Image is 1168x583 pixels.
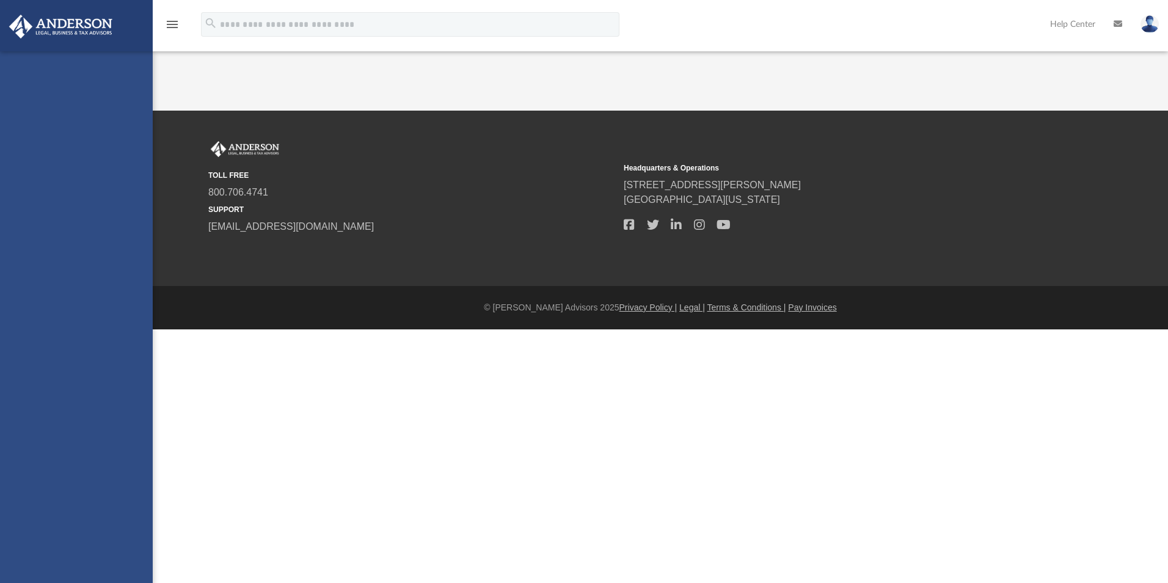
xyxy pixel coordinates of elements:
a: [GEOGRAPHIC_DATA][US_STATE] [624,194,780,205]
a: Pay Invoices [788,302,836,312]
a: Terms & Conditions | [707,302,786,312]
img: User Pic [1141,15,1159,33]
small: TOLL FREE [208,170,615,181]
i: search [204,16,217,30]
small: SUPPORT [208,204,615,215]
div: © [PERSON_NAME] Advisors 2025 [153,301,1168,314]
a: menu [165,23,180,32]
a: [STREET_ADDRESS][PERSON_NAME] [624,180,801,190]
a: 800.706.4741 [208,187,268,197]
i: menu [165,17,180,32]
img: Anderson Advisors Platinum Portal [208,141,282,157]
a: [EMAIL_ADDRESS][DOMAIN_NAME] [208,221,374,232]
a: Privacy Policy | [619,302,677,312]
a: Legal | [679,302,705,312]
img: Anderson Advisors Platinum Portal [5,15,116,38]
small: Headquarters & Operations [624,163,1031,174]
